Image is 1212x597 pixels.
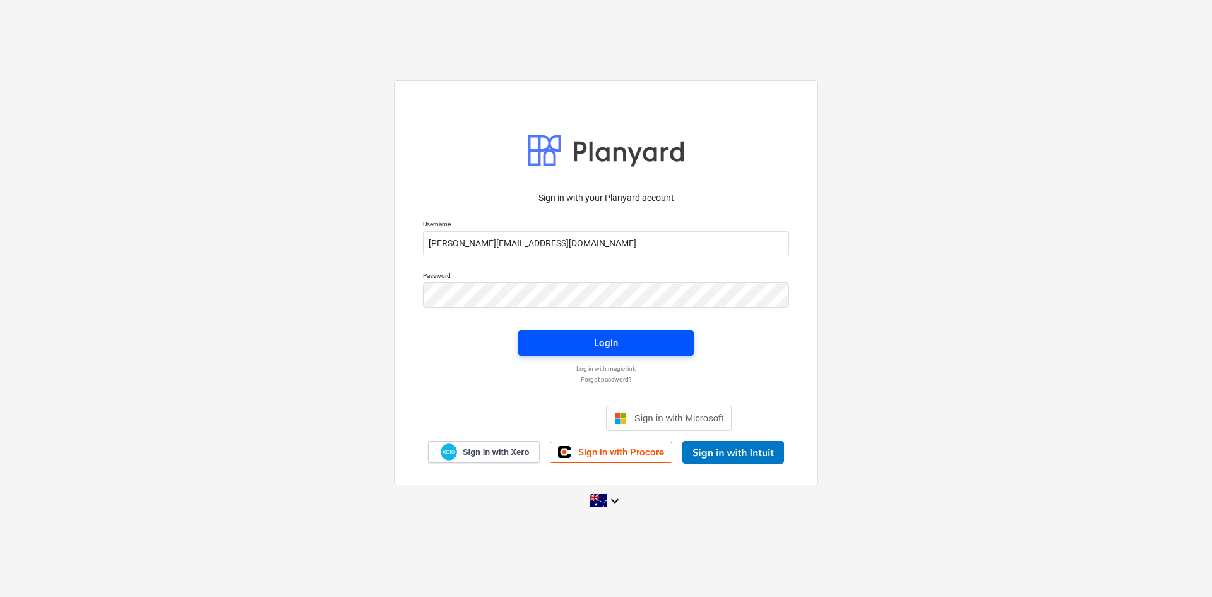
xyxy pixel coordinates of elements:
[423,191,789,205] p: Sign in with your Planyard account
[474,404,602,432] iframe: Sign in with Google Button
[614,412,627,425] img: Microsoft logo
[1149,536,1212,597] iframe: Chat Widget
[634,413,724,423] span: Sign in with Microsoft
[441,443,457,461] img: Xero logo
[423,231,789,256] input: Username
[423,272,789,282] p: Password
[607,493,622,509] i: keyboard_arrow_down
[518,330,694,356] button: Login
[594,335,618,351] div: Login
[578,447,664,458] span: Sign in with Procore
[550,442,672,463] a: Sign in with Procore
[463,447,529,458] span: Sign in with Xero
[417,365,795,373] a: Log in with magic link
[428,441,540,463] a: Sign in with Xero
[423,220,789,231] p: Username
[417,375,795,383] a: Forgot password?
